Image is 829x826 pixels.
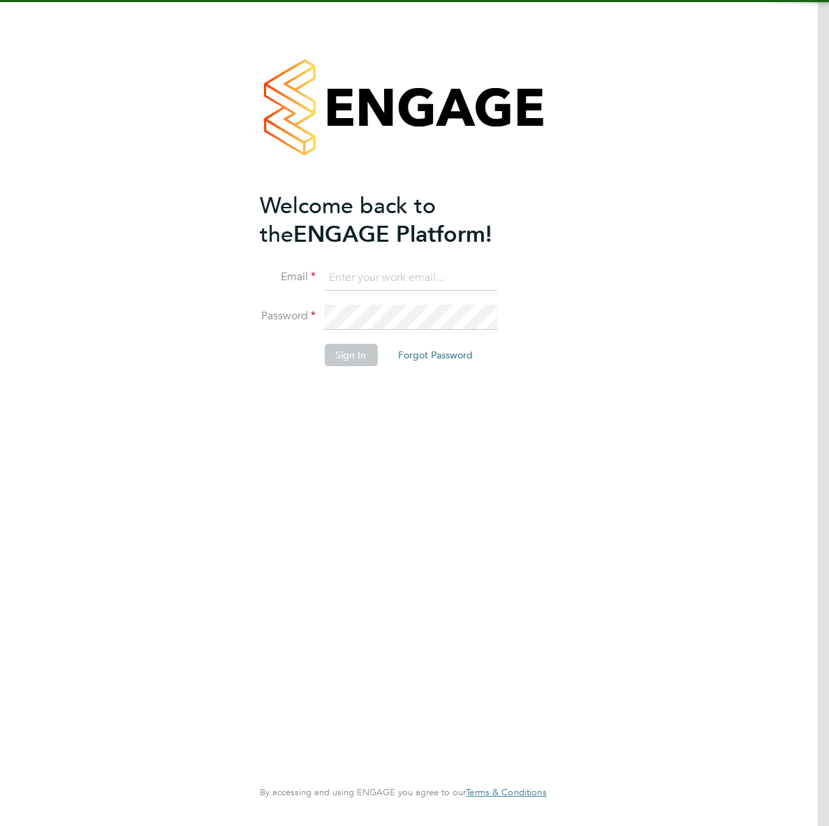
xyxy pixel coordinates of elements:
button: Forgot Password [387,344,484,366]
a: Terms & Conditions [466,787,546,798]
h2: ENGAGE Platform! [260,191,532,249]
input: Enter your work email... [324,266,497,291]
button: Sign In [324,344,377,366]
label: Password [260,309,316,324]
span: By accessing and using ENGAGE you agree to our [260,786,546,798]
label: Email [260,270,316,284]
span: Welcome back to the [260,192,436,248]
